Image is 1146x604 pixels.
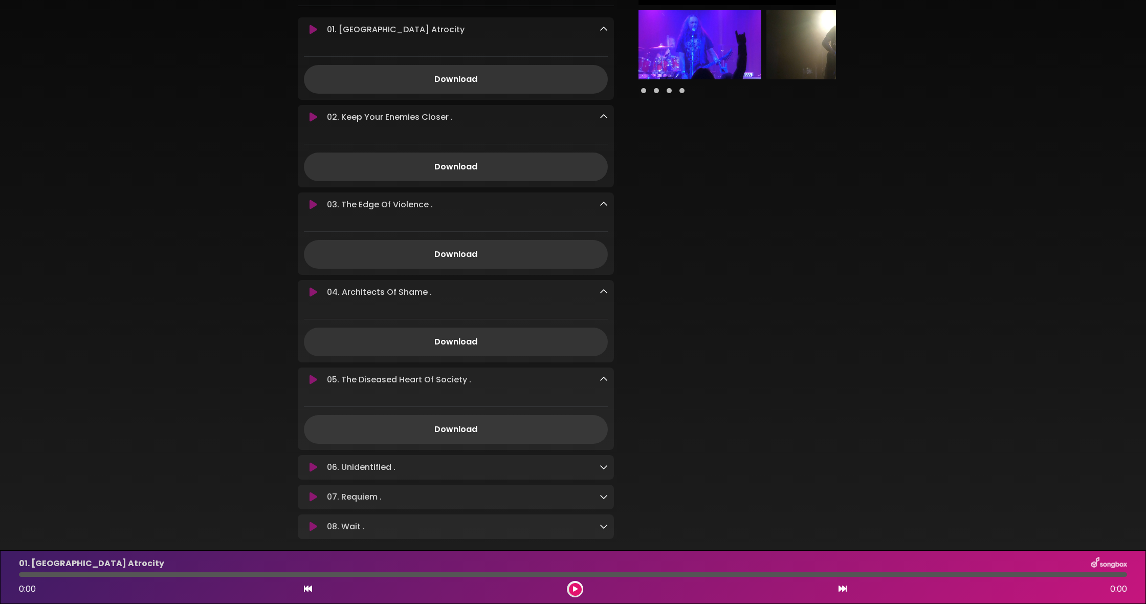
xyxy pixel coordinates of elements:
a: Download [304,153,608,181]
p: 05. The Diseased Heart Of Society . [327,374,471,386]
a: Download [304,65,608,94]
p: 08. Wait . [327,521,365,533]
p: 01. [GEOGRAPHIC_DATA] Atrocity [327,24,465,36]
a: Download [304,328,608,356]
p: 04. Architects Of Shame . [327,286,432,298]
p: 01. [GEOGRAPHIC_DATA] Atrocity [19,557,164,570]
img: songbox-logo-white.png [1091,557,1127,570]
img: R8MZ3GZHRjeAylCEfuDD [766,10,889,79]
img: DrAV7bORb2zUTuFbd75Y [638,10,761,79]
p: 02. Keep Your Enemies Closer . [327,111,453,123]
a: Download [304,415,608,444]
a: Download [304,240,608,269]
p: 03. The Edge Of Violence . [327,199,433,211]
p: 07. Requiem . [327,491,382,503]
p: 06. Unidentified . [327,461,395,473]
